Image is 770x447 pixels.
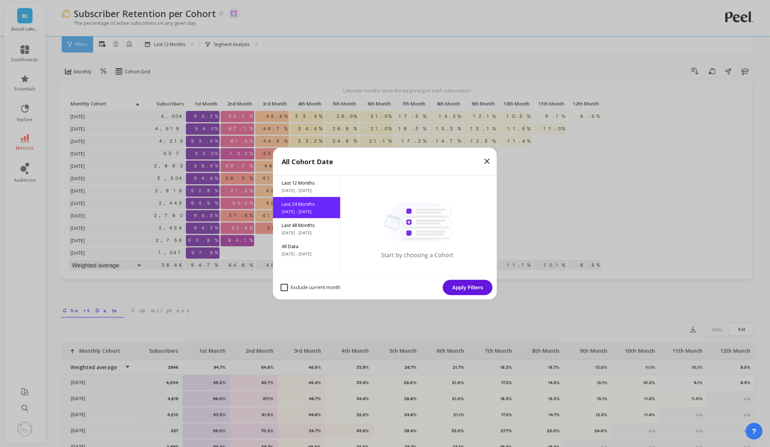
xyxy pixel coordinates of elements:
span: [DATE] - [DATE] [282,209,332,215]
button: ? [746,423,763,440]
span: [DATE] - [DATE] [282,230,332,236]
span: Last 12 Months [282,180,332,186]
span: Exclude current month [281,284,341,291]
span: [DATE] - [DATE] [282,188,332,193]
p: All Cohort Date [282,157,333,167]
span: All Data [282,243,332,250]
button: Apply Filters [443,280,493,295]
span: [DATE] - [DATE] [282,251,332,257]
span: ? [752,426,756,436]
span: Last 48 Months [282,222,332,228]
span: Last 24 Months [282,201,332,207]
